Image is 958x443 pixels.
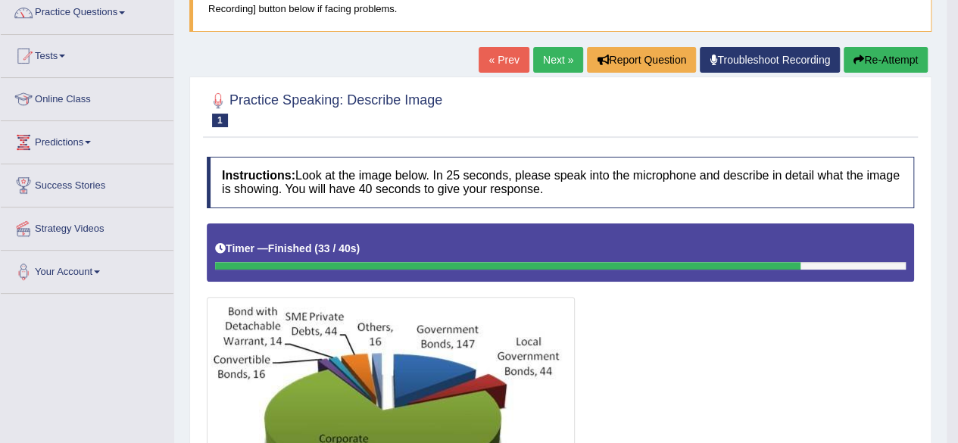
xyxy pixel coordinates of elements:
[222,169,295,182] b: Instructions:
[1,164,173,202] a: Success Stories
[268,242,312,254] b: Finished
[587,47,696,73] button: Report Question
[314,242,318,254] b: (
[1,35,173,73] a: Tests
[700,47,840,73] a: Troubleshoot Recording
[357,242,360,254] b: )
[1,207,173,245] a: Strategy Videos
[1,251,173,289] a: Your Account
[318,242,357,254] b: 33 / 40s
[1,121,173,159] a: Predictions
[212,114,228,127] span: 1
[207,157,914,207] h4: Look at the image below. In 25 seconds, please speak into the microphone and describe in detail w...
[207,89,442,127] h2: Practice Speaking: Describe Image
[479,47,529,73] a: « Prev
[533,47,583,73] a: Next »
[844,47,928,73] button: Re-Attempt
[215,243,360,254] h5: Timer —
[1,78,173,116] a: Online Class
